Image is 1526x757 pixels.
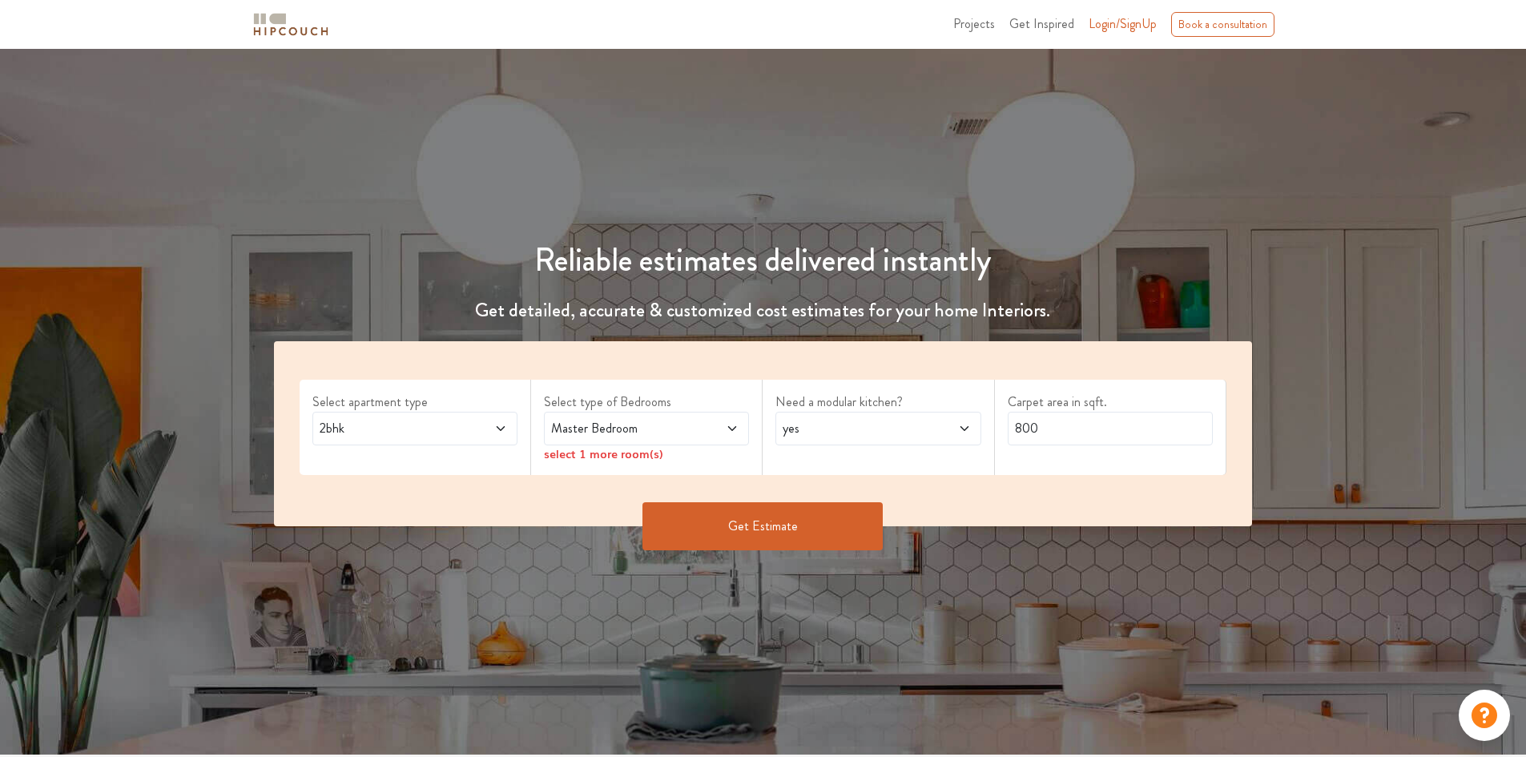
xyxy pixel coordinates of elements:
[1089,14,1157,33] span: Login/SignUp
[312,393,517,412] label: Select apartment type
[251,10,331,38] img: logo-horizontal.svg
[1008,412,1213,445] input: Enter area sqft
[316,419,460,438] span: 2bhk
[264,241,1262,280] h1: Reliable estimates delivered instantly
[544,393,749,412] label: Select type of Bedrooms
[251,6,331,42] span: logo-horizontal.svg
[779,419,923,438] span: yes
[1171,12,1274,37] div: Book a consultation
[642,502,883,550] button: Get Estimate
[1008,393,1213,412] label: Carpet area in sqft.
[264,299,1262,322] h4: Get detailed, accurate & customized cost estimates for your home Interiors.
[548,419,691,438] span: Master Bedroom
[544,445,749,462] div: select 1 more room(s)
[775,393,980,412] label: Need a modular kitchen?
[1009,14,1074,33] span: Get Inspired
[953,14,995,33] span: Projects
